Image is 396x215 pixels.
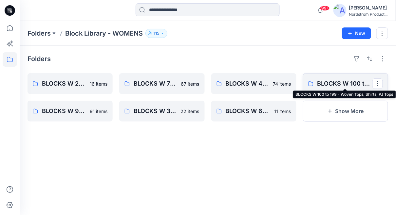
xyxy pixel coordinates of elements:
p: 22 items [181,108,199,115]
p: 16 items [90,80,107,87]
a: BLOCKS W 300 to 399 - Jackets, Blazers, Outerwear, Sportscoat, Vest22 items [119,101,204,122]
h4: Folders [28,55,51,63]
p: Block Library - WOMENS [65,29,143,38]
img: avatar [333,4,347,17]
div: [PERSON_NAME] [349,4,388,12]
button: Show More [303,101,388,122]
a: BLOCKS W 100 to 199 - Woven Tops, Shirts, PJ Tops [303,73,388,94]
a: BLOCKS W 900 to 999 - Knit Cut & Sew Tops91 items [28,101,113,122]
span: 99+ [320,6,330,11]
p: BLOCKS W 600 to 699 - Robes, [GEOGRAPHIC_DATA] [226,107,271,116]
p: 74 items [273,80,291,87]
p: 67 items [181,80,199,87]
p: BLOCKS W 100 to 199 - Woven Tops, Shirts, PJ Tops [317,79,372,88]
p: BLOCKS W 400 to 499 - Bottoms, Shorts [226,79,269,88]
button: 115 [145,29,167,38]
p: BLOCKS W 200 to 299 - Skirts, skorts, 1/2 Slip, Full Slip [42,79,86,88]
p: BLOCKS W 300 to 399 - Jackets, Blazers, Outerwear, Sportscoat, Vest [134,107,177,116]
div: Nordstrom Product... [349,12,388,17]
a: BLOCKS W 600 to 699 - Robes, [GEOGRAPHIC_DATA]11 items [211,101,296,122]
p: BLOCKS W 700 to 799 - Dresses, Cami's, Gowns, Chemise [134,79,177,88]
a: BLOCKS W 700 to 799 - Dresses, Cami's, Gowns, Chemise67 items [119,73,204,94]
a: BLOCKS W 200 to 299 - Skirts, skorts, 1/2 Slip, Full Slip16 items [28,73,113,94]
p: 91 items [90,108,107,115]
a: Folders [28,29,51,38]
p: BLOCKS W 900 to 999 - Knit Cut & Sew Tops [42,107,86,116]
p: 11 items [274,108,291,115]
button: New [342,27,371,39]
p: 115 [154,30,159,37]
a: BLOCKS W 400 to 499 - Bottoms, Shorts74 items [211,73,296,94]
